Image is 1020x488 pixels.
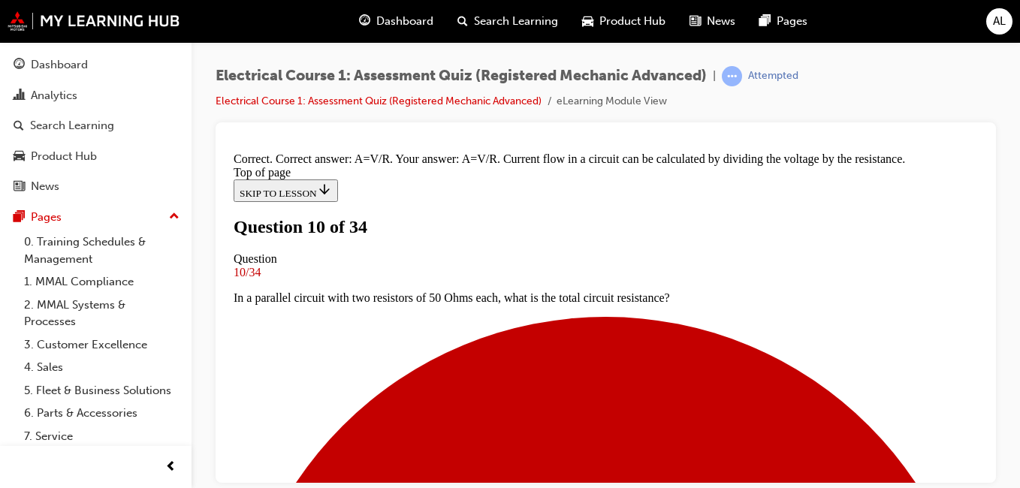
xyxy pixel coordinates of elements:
div: Attempted [748,69,798,83]
div: Correct. Correct answer: A=V/R. Your answer: A=V/R. Current flow in a circuit can be calculated b... [6,6,750,20]
span: search-icon [457,12,468,31]
div: Top of page [6,20,750,33]
span: Product Hub [599,13,665,30]
a: 7. Service [18,425,186,448]
div: News [31,178,59,195]
h1: Question 10 of 34 [6,71,750,91]
span: news-icon [14,180,25,194]
img: mmal [8,11,180,31]
a: pages-iconPages [747,6,819,37]
a: search-iconSearch Learning [445,6,570,37]
a: news-iconNews [677,6,747,37]
a: 3. Customer Excellence [18,333,186,357]
span: Dashboard [376,13,433,30]
span: pages-icon [14,211,25,224]
span: AL [993,13,1006,30]
li: eLearning Module View [557,93,667,110]
div: Search Learning [30,117,114,134]
span: | [713,68,716,85]
div: Product Hub [31,148,97,165]
span: Search Learning [474,13,558,30]
span: car-icon [582,12,593,31]
a: 4. Sales [18,356,186,379]
div: 10/34 [6,119,750,133]
span: guage-icon [14,59,25,72]
button: AL [986,8,1012,35]
span: Electrical Course 1: Assessment Quiz (Registered Mechanic Advanced) [216,68,707,85]
a: Electrical Course 1: Assessment Quiz (Registered Mechanic Advanced) [216,95,542,107]
a: 5. Fleet & Business Solutions [18,379,186,402]
a: Dashboard [6,51,186,79]
span: up-icon [169,207,180,227]
button: DashboardAnalyticsSearch LearningProduct HubNews [6,48,186,203]
div: Pages [31,209,62,226]
span: chart-icon [14,89,25,103]
p: In a parallel circuit with two resistors of 50 Ohms each, what is the total circuit resistance? [6,145,750,158]
span: pages-icon [759,12,771,31]
a: car-iconProduct Hub [570,6,677,37]
a: 0. Training Schedules & Management [18,230,186,270]
button: SKIP TO LESSON [6,33,110,56]
a: Product Hub [6,143,186,170]
span: News [707,13,735,30]
div: Question [6,106,750,119]
span: prev-icon [165,458,177,477]
span: news-icon [690,12,701,31]
span: SKIP TO LESSON [12,41,104,53]
div: Dashboard [31,56,88,74]
span: Pages [777,13,807,30]
a: 2. MMAL Systems & Processes [18,294,186,333]
a: Analytics [6,82,186,110]
button: Pages [6,203,186,231]
span: search-icon [14,119,24,133]
a: 1. MMAL Compliance [18,270,186,294]
a: 6. Parts & Accessories [18,402,186,425]
a: Search Learning [6,112,186,140]
a: News [6,173,186,200]
a: guage-iconDashboard [347,6,445,37]
div: Analytics [31,87,77,104]
span: car-icon [14,150,25,164]
span: learningRecordVerb_ATTEMPT-icon [722,66,742,86]
span: guage-icon [359,12,370,31]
